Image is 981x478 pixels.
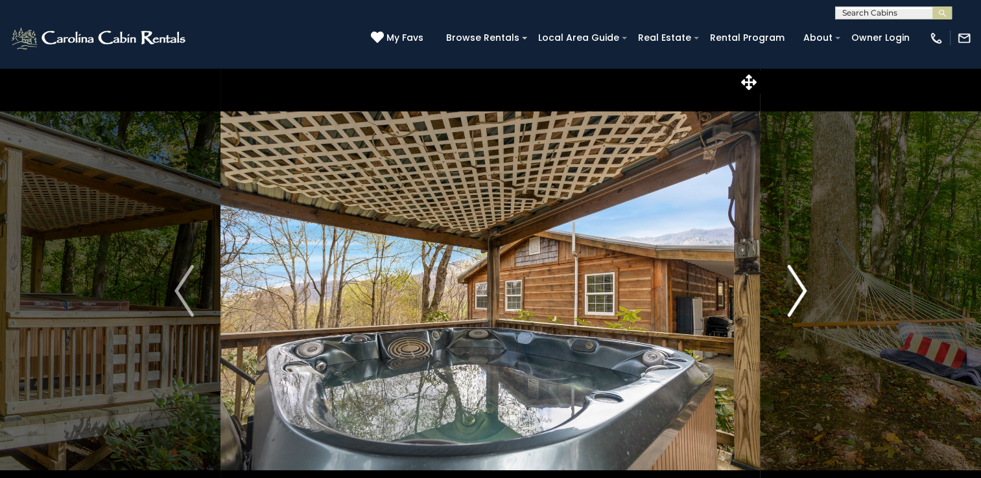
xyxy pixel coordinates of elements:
[957,31,971,45] img: mail-regular-white.png
[929,31,943,45] img: phone-regular-white.png
[174,265,194,317] img: arrow
[787,265,807,317] img: arrow
[532,28,626,48] a: Local Area Guide
[371,31,427,45] a: My Favs
[440,28,526,48] a: Browse Rentals
[845,28,916,48] a: Owner Login
[386,31,423,45] span: My Favs
[632,28,698,48] a: Real Estate
[10,25,189,51] img: White-1-2.png
[703,28,791,48] a: Rental Program
[797,28,839,48] a: About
